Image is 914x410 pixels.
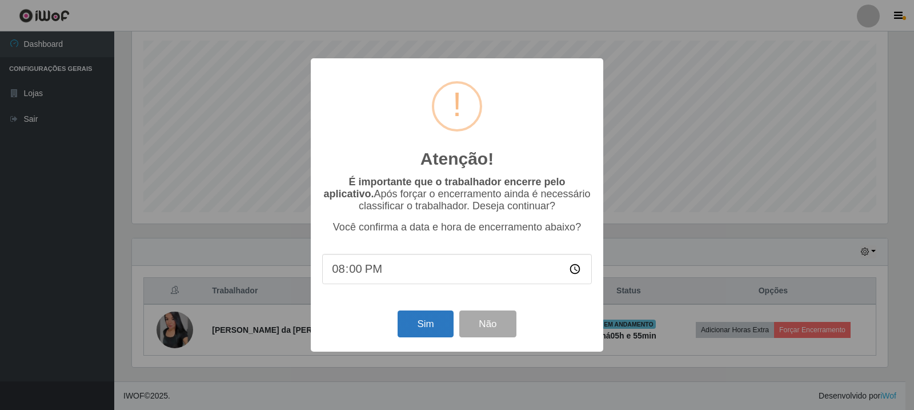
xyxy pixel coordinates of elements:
[323,176,565,200] b: É importante que o trabalhador encerre pelo aplicativo.
[398,311,453,337] button: Sim
[322,221,592,233] p: Você confirma a data e hora de encerramento abaixo?
[420,149,494,169] h2: Atenção!
[459,311,516,337] button: Não
[322,176,592,212] p: Após forçar o encerramento ainda é necessário classificar o trabalhador. Deseja continuar?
